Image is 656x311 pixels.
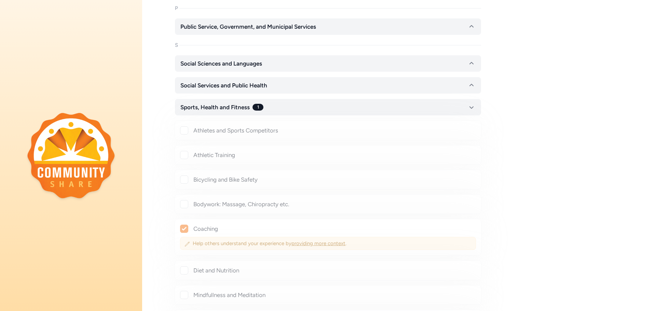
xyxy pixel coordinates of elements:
img: logo [27,113,115,198]
span: Social Sciences and Languages [180,59,262,68]
span: Public Service, Government, and Municipal Services [180,23,316,31]
span: Social Services and Public Health [180,81,267,89]
span: Sports, Health and Fitness [180,103,250,111]
button: Social Sciences and Languages [175,55,481,72]
button: Social Services and Public Health [175,77,481,94]
div: 1 [252,104,263,111]
button: Sports, Health and Fitness1 [175,99,481,115]
button: Public Service, Government, and Municipal Services [175,18,481,35]
div: S [175,42,178,48]
div: P [175,5,178,12]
